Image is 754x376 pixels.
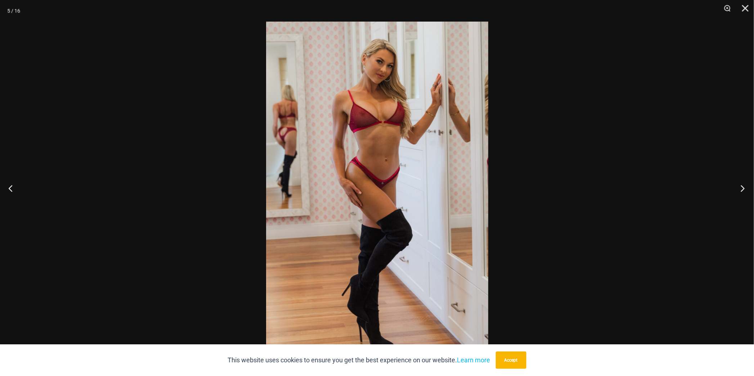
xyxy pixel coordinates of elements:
[7,5,20,16] div: 5 / 16
[457,356,490,364] a: Learn more
[266,22,488,354] img: Guilty Pleasures Red 1045 Bra 6045 Thong 03
[496,352,526,369] button: Accept
[727,170,754,206] button: Next
[228,355,490,366] p: This website uses cookies to ensure you get the best experience on our website.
